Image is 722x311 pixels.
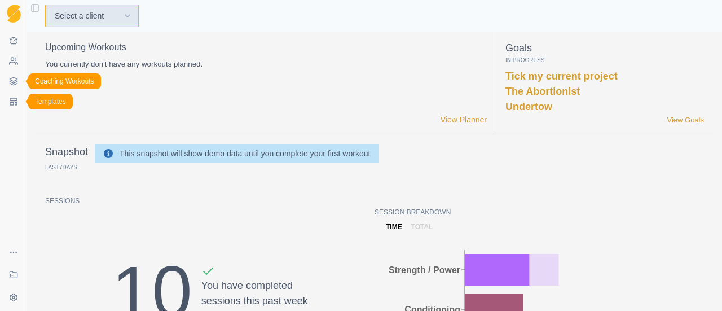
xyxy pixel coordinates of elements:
p: Upcoming Workouts [45,41,487,54]
p: Sessions [45,196,375,206]
p: total [411,222,433,232]
p: You currently don't have any workouts planned. [45,59,487,70]
span: 7 [59,164,63,170]
p: Goals [505,41,704,56]
a: Logo [5,5,23,23]
p: In Progress [505,56,704,64]
div: Templates [28,94,73,109]
p: time [386,222,402,232]
tspan: Strength / Power [389,265,460,274]
a: Undertow [505,101,552,112]
a: View Goals [667,115,704,126]
button: Settings [5,288,23,306]
p: Snapshot [45,144,88,160]
div: This snapshot will show demo data until you complete your first workout [120,147,370,160]
a: Tick my current project [505,71,618,82]
a: The Abortionist [505,86,580,97]
p: Session Breakdown [375,207,704,217]
img: Logo [7,5,21,23]
a: View Planner [441,114,487,126]
p: Last Days [45,164,77,170]
div: Coaching Workouts [28,73,101,89]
